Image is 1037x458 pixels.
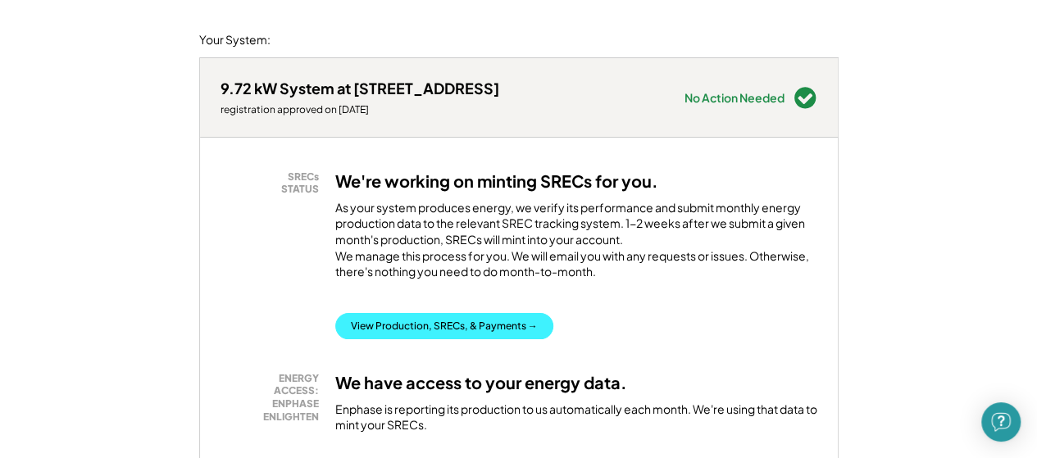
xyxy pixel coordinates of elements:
[199,32,271,48] div: Your System:
[335,170,658,192] h3: We're working on minting SRECs for you.
[229,372,319,423] div: ENERGY ACCESS: ENPHASE ENLIGHTEN
[981,402,1021,442] div: Open Intercom Messenger
[221,103,499,116] div: registration approved on [DATE]
[335,372,627,393] h3: We have access to your energy data.
[335,313,553,339] button: View Production, SRECs, & Payments →
[335,401,817,433] div: Enphase is reporting its production to us automatically each month. We're using that data to mint...
[221,79,499,97] div: 9.72 kW System at [STREET_ADDRESS]
[335,200,817,288] div: As your system produces energy, we verify its performance and submit monthly energy production da...
[229,170,319,196] div: SRECs STATUS
[685,92,785,103] div: No Action Needed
